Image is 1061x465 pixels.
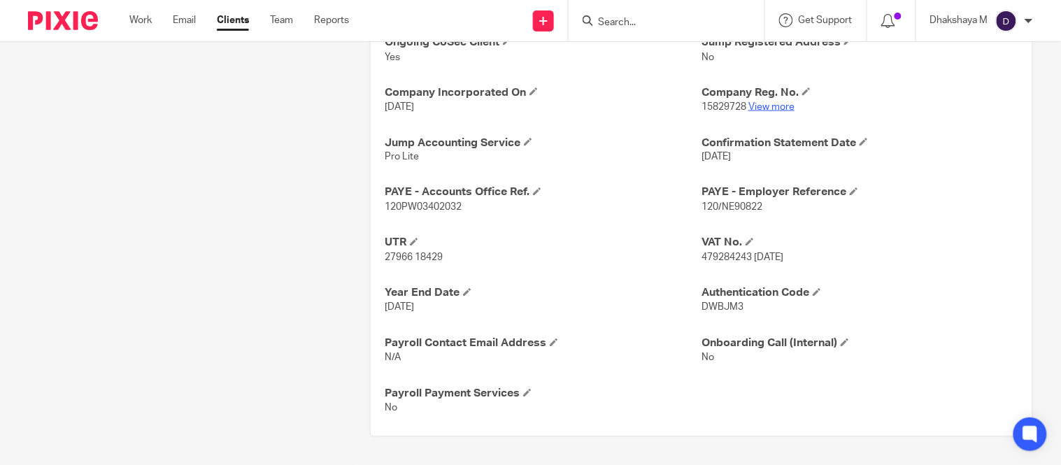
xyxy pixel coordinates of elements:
span: 120PW03402032 [385,203,462,213]
h4: VAT No. [702,236,1018,250]
span: Pro Lite [385,152,419,162]
input: Search [597,17,722,29]
h4: Payroll Payment Services [385,387,702,401]
h4: Ongoing CoSec Client [385,35,702,50]
h4: Jump Accounting Service [385,136,702,150]
h4: Confirmation Statement Date [702,136,1018,150]
h4: Authentication Code [702,286,1018,301]
a: Email [173,13,196,27]
span: 120/NE90822 [702,203,762,213]
h4: PAYE - Employer Reference [702,185,1018,200]
h4: Jump Registered Address [702,35,1018,50]
img: svg%3E [995,10,1018,32]
span: [DATE] [385,102,414,112]
span: 15829728 [702,102,746,112]
span: [DATE] [385,303,414,313]
h4: Payroll Contact Email Address [385,336,702,351]
h4: Company Incorporated On [385,85,702,100]
h4: Onboarding Call (Internal) [702,336,1018,351]
span: N/A [385,353,401,363]
span: No [702,353,714,363]
img: Pixie [28,11,98,30]
a: Clients [217,13,249,27]
span: 479284243 [DATE] [702,253,783,263]
p: Dhakshaya M [930,13,988,27]
h4: UTR [385,236,702,250]
a: Team [270,13,293,27]
span: DWBJM3 [702,303,743,313]
span: 27966 18429 [385,253,443,263]
h4: Year End Date [385,286,702,301]
span: Get Support [799,15,853,25]
a: Reports [314,13,349,27]
span: No [385,403,397,413]
span: No [702,52,714,62]
h4: PAYE - Accounts Office Ref. [385,185,702,200]
h4: Company Reg. No. [702,85,1018,100]
span: Yes [385,52,400,62]
a: Work [129,13,152,27]
a: View more [748,102,795,112]
span: [DATE] [702,152,731,162]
